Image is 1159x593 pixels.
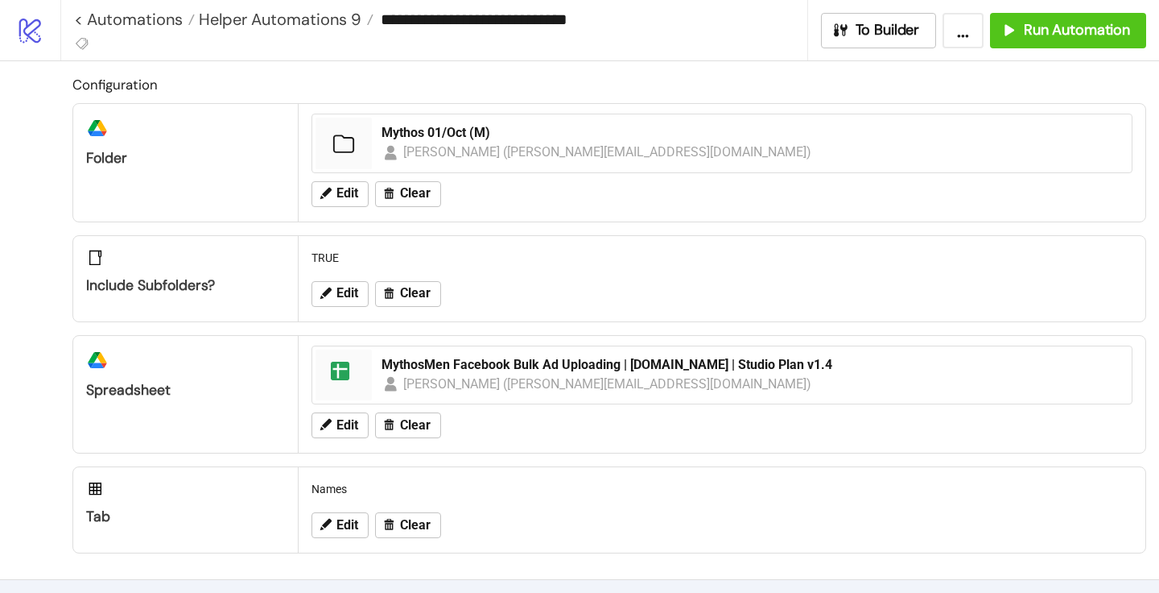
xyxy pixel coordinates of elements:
button: To Builder [821,13,937,48]
div: Folder [86,149,285,168]
button: Edit [311,512,369,538]
div: Tab [86,508,285,526]
div: Spreadsheet [86,381,285,400]
div: Names [305,474,1139,504]
span: Edit [336,518,358,533]
span: Edit [336,186,358,201]
button: ... [942,13,984,48]
a: < Automations [74,11,195,27]
span: Clear [400,186,431,201]
div: MythosMen Facebook Bulk Ad Uploading | [DOMAIN_NAME] | Studio Plan v1.4 [382,356,1122,374]
button: Edit [311,413,369,438]
button: Clear [375,413,441,438]
a: Helper Automations 9 [195,11,373,27]
div: Include subfolders? [86,276,285,295]
span: Edit [336,418,358,433]
span: Helper Automations 9 [195,9,361,30]
div: Mythos 01/Oct (M) [382,124,1122,142]
span: Edit [336,286,358,301]
span: Clear [400,286,431,301]
button: Edit [311,181,369,207]
div: [PERSON_NAME] ([PERSON_NAME][EMAIL_ADDRESS][DOMAIN_NAME]) [403,142,812,162]
div: [PERSON_NAME] ([PERSON_NAME][EMAIL_ADDRESS][DOMAIN_NAME]) [403,374,812,394]
button: Edit [311,281,369,307]
span: Run Automation [1024,21,1130,39]
div: TRUE [305,243,1139,273]
button: Clear [375,181,441,207]
button: Clear [375,512,441,538]
span: Clear [400,418,431,433]
span: Clear [400,518,431,533]
span: To Builder [856,21,920,39]
h2: Configuration [72,74,1146,95]
button: Run Automation [990,13,1146,48]
button: Clear [375,281,441,307]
